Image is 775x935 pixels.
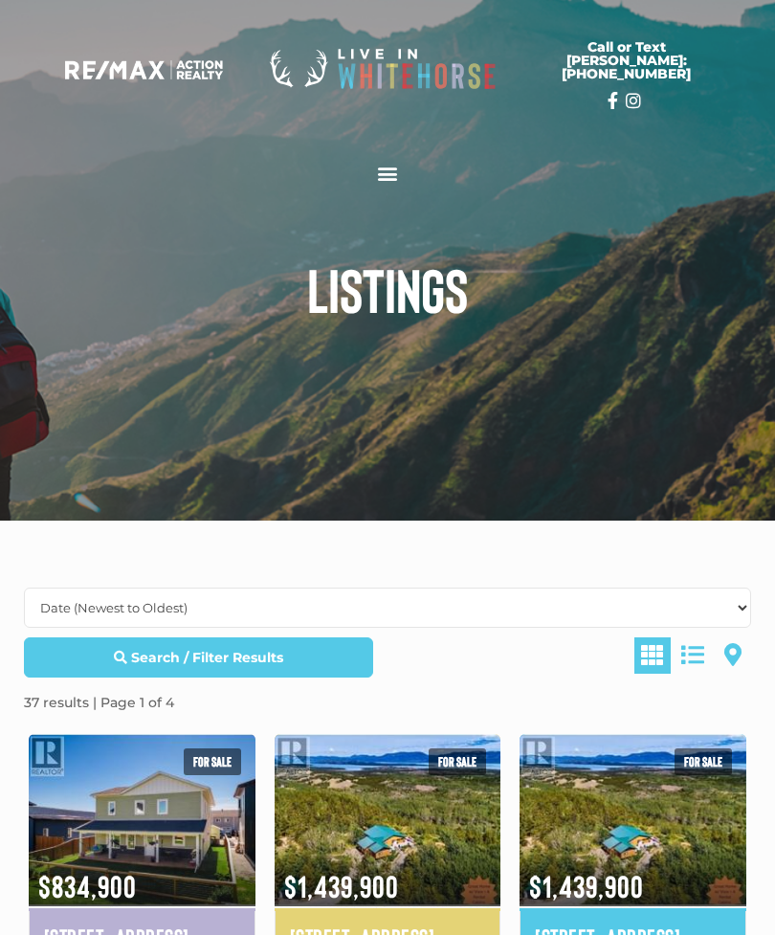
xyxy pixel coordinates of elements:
[429,748,486,775] span: For sale
[29,843,255,906] span: $834,900
[10,258,765,320] h1: Listings
[675,748,732,775] span: For sale
[29,731,255,908] img: 208 LUELLA LANE, Whitehorse, Yukon
[131,649,283,666] strong: Search / Filter Results
[520,843,746,906] span: $1,439,900
[184,748,241,775] span: For sale
[24,694,174,711] strong: 37 results | Page 1 of 4
[275,731,501,908] img: 1745 NORTH KLONDIKE HIGHWAY, Whitehorse North, Yukon
[372,157,404,189] div: Menu Toggle
[24,637,373,678] a: Search / Filter Results
[535,40,719,80] span: Call or Text [PERSON_NAME]: [PHONE_NUMBER]
[275,843,501,906] span: $1,439,900
[512,29,742,92] a: Call or Text [PERSON_NAME]: [PHONE_NUMBER]
[520,731,746,908] img: 1745 NORTH KLONDIKE HIGHWAY, Whitehorse North, Yukon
